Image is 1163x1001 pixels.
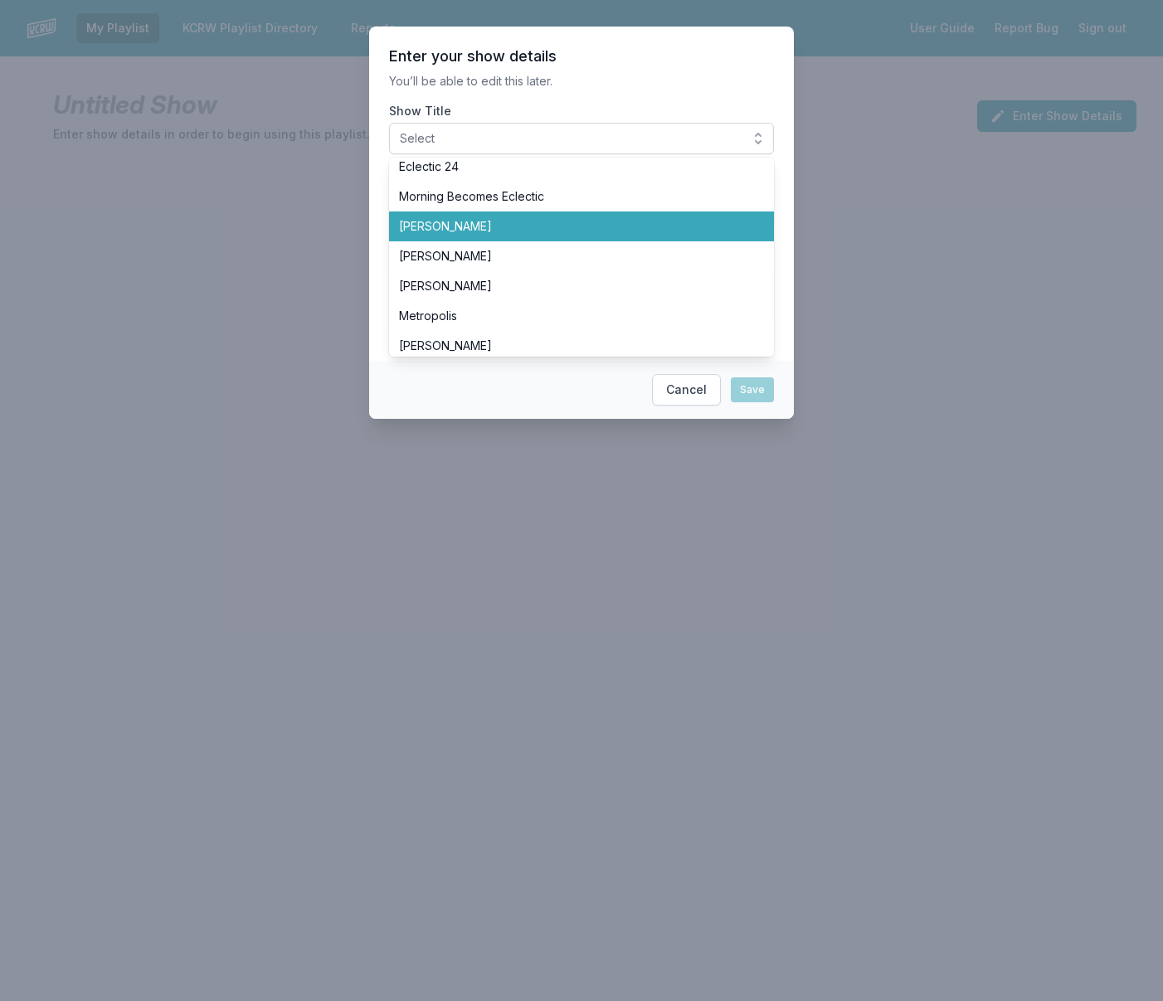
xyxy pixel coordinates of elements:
label: Show Title [389,103,774,119]
button: Save [731,377,774,402]
p: You’ll be able to edit this later. [389,73,774,90]
span: Eclectic 24 [399,158,744,175]
span: Metropolis [399,308,744,324]
span: Morning Becomes Eclectic [399,188,744,205]
span: [PERSON_NAME] [399,248,744,265]
span: [PERSON_NAME] [399,278,744,294]
header: Enter your show details [389,46,774,66]
span: [PERSON_NAME] [399,218,744,235]
span: [PERSON_NAME] [399,338,744,354]
span: Select [400,130,740,147]
button: Select [389,123,774,154]
button: Cancel [652,374,721,406]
